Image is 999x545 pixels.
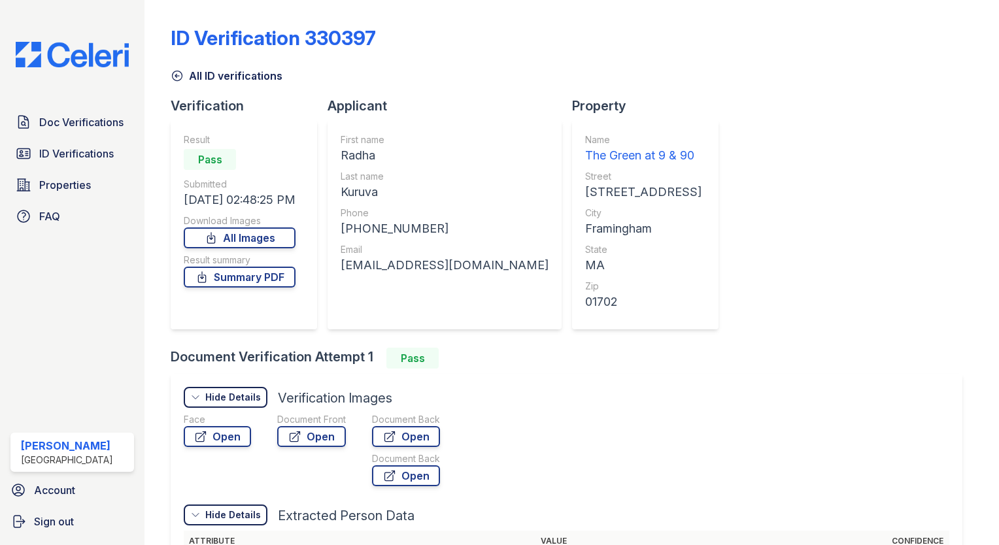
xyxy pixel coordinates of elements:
[341,256,549,274] div: [EMAIL_ADDRESS][DOMAIN_NAME]
[372,426,440,447] a: Open
[341,243,549,256] div: Email
[278,506,415,525] div: Extracted Person Data
[39,177,91,193] span: Properties
[184,426,251,447] a: Open
[341,183,549,201] div: Kuruva
[184,178,296,191] div: Submitted
[585,280,702,293] div: Zip
[585,133,702,165] a: Name The Green at 9 & 90
[585,206,702,220] div: City
[341,220,549,238] div: [PHONE_NUMBER]
[184,191,296,209] div: [DATE] 02:48:25 PM
[171,348,973,369] div: Document Verification Attempt 1
[184,413,251,426] div: Face
[205,391,261,404] div: Hide Details
[34,514,74,529] span: Sign out
[21,454,113,467] div: [GEOGRAPHIC_DATA]
[39,146,114,161] span: ID Verifications
[39,208,60,224] span: FAQ
[277,413,346,426] div: Document Front
[184,214,296,227] div: Download Images
[585,146,702,165] div: The Green at 9 & 90
[372,413,440,426] div: Document Back
[5,477,139,503] a: Account
[205,508,261,521] div: Hide Details
[184,133,296,146] div: Result
[944,493,986,532] iframe: chat widget
[171,97,328,115] div: Verification
[585,293,702,311] div: 01702
[171,68,282,84] a: All ID verifications
[585,243,702,256] div: State
[171,26,376,50] div: ID Verification 330397
[5,42,139,67] img: CE_Logo_Blue-a8612792a0a2168367f1c8372b55b34899dd931a85d93a1a3d3e32e68fde9ad4.png
[585,183,702,201] div: [STREET_ADDRESS]
[10,172,134,198] a: Properties
[328,97,572,115] div: Applicant
[572,97,729,115] div: Property
[10,140,134,167] a: ID Verifications
[39,114,124,130] span: Doc Verifications
[585,256,702,274] div: MA
[278,389,392,407] div: Verification Images
[341,146,549,165] div: Radha
[184,267,296,288] a: Summary PDF
[34,482,75,498] span: Account
[184,149,236,170] div: Pass
[10,203,134,229] a: FAQ
[184,254,296,267] div: Result summary
[5,508,139,535] a: Sign out
[10,109,134,135] a: Doc Verifications
[372,452,440,465] div: Document Back
[184,227,296,248] a: All Images
[341,133,549,146] div: First name
[585,170,702,183] div: Street
[585,220,702,238] div: Framingham
[386,348,439,369] div: Pass
[585,133,702,146] div: Name
[341,206,549,220] div: Phone
[21,438,113,454] div: [PERSON_NAME]
[277,426,346,447] a: Open
[341,170,549,183] div: Last name
[372,465,440,486] a: Open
